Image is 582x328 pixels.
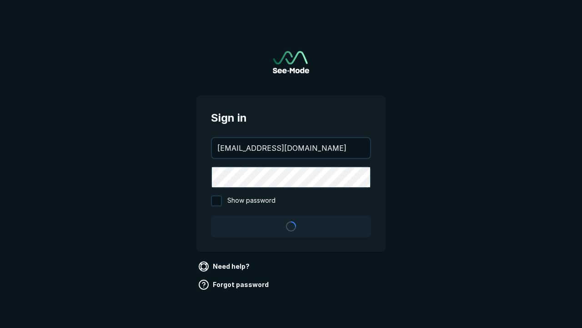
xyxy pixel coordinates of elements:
a: Forgot password [196,277,272,292]
span: Show password [227,195,276,206]
img: See-Mode Logo [273,51,309,73]
a: Need help? [196,259,253,274]
input: your@email.com [212,138,370,158]
a: Go to sign in [273,51,309,73]
span: Sign in [211,110,371,126]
